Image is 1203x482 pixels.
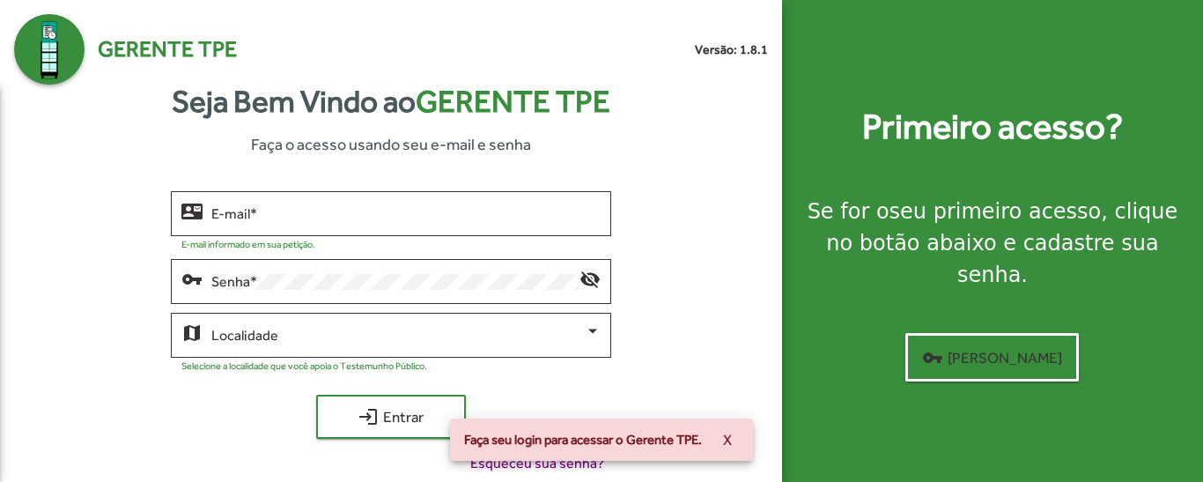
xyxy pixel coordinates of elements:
mat-icon: vpn_key [181,268,203,289]
mat-hint: Selecione a localidade que você apoia o Testemunho Público. [181,360,427,371]
button: [PERSON_NAME] [905,333,1079,382]
span: Faça seu login para acessar o Gerente TPE. [464,431,702,449]
strong: Seja Bem Vindo ao [172,78,610,125]
div: Se for o , clique no botão abaixo e cadastre sua senha. [803,196,1182,291]
span: [PERSON_NAME] [922,342,1062,374]
mat-hint: E-mail informado em sua petição. [181,239,315,249]
img: Logo Gerente [14,14,85,85]
small: Versão: 1.8.1 [695,41,768,59]
mat-icon: map [181,322,203,343]
button: X [709,424,746,456]
strong: seu primeiro acesso [889,199,1102,224]
span: Faça o acesso usando seu e-mail e senha [251,132,531,156]
span: Gerente TPE [416,84,610,119]
span: Entrar [332,401,450,433]
button: Entrar [316,395,466,439]
span: Gerente TPE [98,33,237,66]
mat-icon: contact_mail [181,200,203,221]
mat-icon: login [358,406,379,427]
span: X [723,424,732,456]
mat-icon: vpn_key [922,347,943,368]
mat-icon: visibility_off [579,268,601,289]
strong: Primeiro acesso? [862,100,1123,153]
